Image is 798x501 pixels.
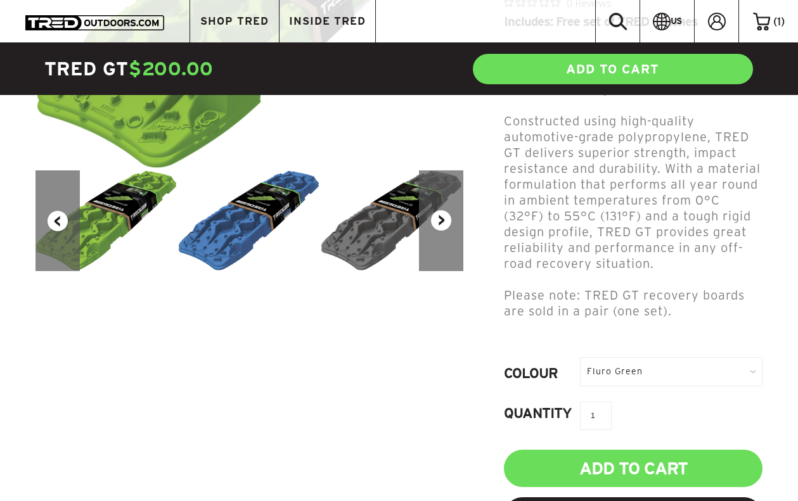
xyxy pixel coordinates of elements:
span: Please note: TRED GT recovery boards are sold in a pair (one set). [504,288,745,318]
input: Add to Cart [504,450,763,487]
span: SHOP TRED [200,16,269,27]
img: cart-icon [753,13,770,30]
img: TRED Outdoors America [25,15,164,30]
span: ( ) [773,16,785,27]
button: Next [419,170,463,271]
img: TREDGT-IsometricView_WrapBlue_300x.png [178,170,321,271]
span: INSIDE TRED [289,16,366,27]
span: 1 [777,15,781,27]
img: TREDGT-IsometricView_Wrap_Red_300x.png [463,170,606,271]
button: Previous [35,170,80,271]
span: $200.00 [129,58,214,79]
a: ADD TO CART [472,53,754,86]
label: Colour [504,366,580,385]
span: Constructed using high-quality automotive-grade polypropylene, TRED GT delivers superior strength... [504,114,761,270]
div: Fluro Green [580,357,763,386]
img: TREDGT-IsometricView_Wrap_Grey_300x.png [321,170,463,271]
label: Quantity [504,406,580,425]
h4: TRED GT [44,56,399,82]
img: TREDGT-IsometricView_Wrap_Green_300x.png [35,170,178,271]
